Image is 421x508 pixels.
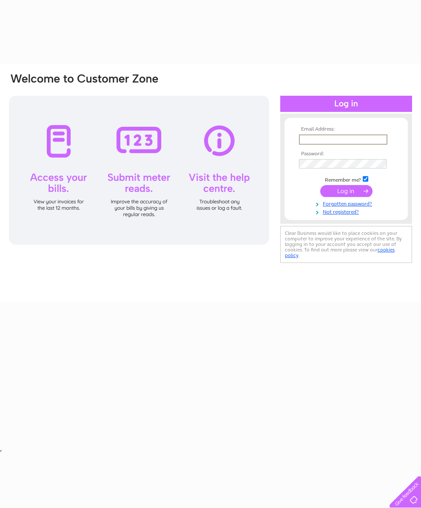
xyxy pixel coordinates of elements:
th: Email Address: [297,126,395,132]
input: Submit [320,185,373,197]
div: Clear Business would like to place cookies on your computer to improve your experience of the sit... [280,226,412,263]
a: cookies policy [285,247,395,258]
a: Not registered? [299,207,395,215]
a: Forgotten password? [299,199,395,207]
th: Password: [297,151,395,157]
td: Remember me? [297,175,395,183]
